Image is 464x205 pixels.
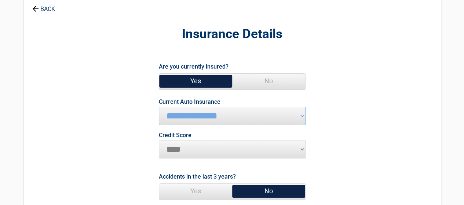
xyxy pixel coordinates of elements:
[159,99,220,105] label: Current Auto Insurance
[232,184,305,198] span: No
[159,74,232,88] span: Yes
[159,132,191,138] label: Credit Score
[159,184,232,198] span: Yes
[159,172,236,182] label: Accidents in the last 3 years?
[64,26,401,43] h2: Insurance Details
[159,62,229,72] label: Are you currently insured?
[232,74,305,88] span: No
